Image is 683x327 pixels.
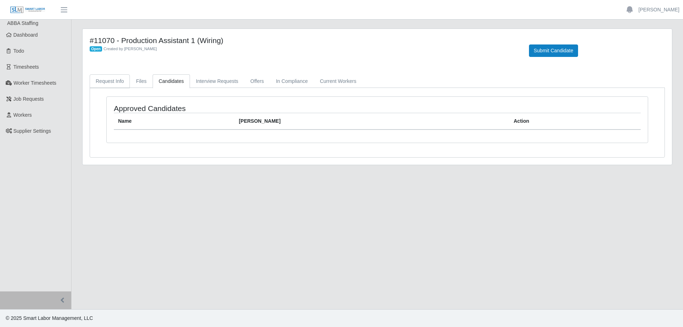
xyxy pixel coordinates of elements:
[529,44,578,57] button: Submit Candidate
[14,48,24,54] span: Todo
[90,74,130,88] a: Request Info
[190,74,244,88] a: Interview Requests
[10,6,46,14] img: SLM Logo
[7,20,38,26] span: ABBA Staffing
[14,128,51,134] span: Supplier Settings
[6,315,93,321] span: © 2025 Smart Labor Management, LLC
[14,112,32,118] span: Workers
[153,74,190,88] a: Candidates
[270,74,314,88] a: In Compliance
[90,46,102,52] span: Open
[14,96,44,102] span: Job Requests
[234,113,509,130] th: [PERSON_NAME]
[244,74,270,88] a: Offers
[114,113,234,130] th: Name
[130,74,153,88] a: Files
[314,74,362,88] a: Current Workers
[14,64,39,70] span: Timesheets
[14,32,38,38] span: Dashboard
[14,80,56,86] span: Worker Timesheets
[509,113,641,130] th: Action
[639,6,679,14] a: [PERSON_NAME]
[114,104,327,113] h4: Approved Candidates
[104,47,157,51] span: Created by [PERSON_NAME]
[90,36,518,45] h4: #11070 - Production Assistant 1 (Wiring)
